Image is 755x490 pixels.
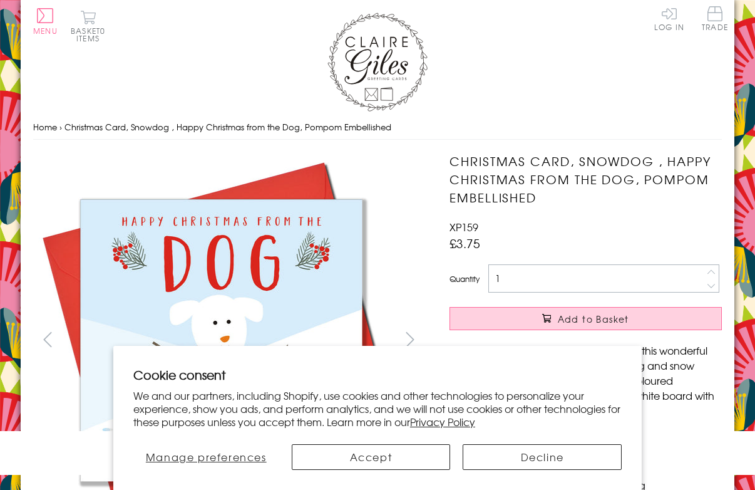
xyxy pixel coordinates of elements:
[33,25,58,36] span: Menu
[327,13,428,112] img: Claire Giles Greetings Cards
[558,313,629,325] span: Add to Basket
[33,8,58,34] button: Menu
[33,115,722,140] nav: breadcrumbs
[449,234,480,252] span: £3.75
[463,444,622,470] button: Decline
[654,6,684,31] a: Log In
[64,121,391,133] span: Christmas Card, Snowdog , Happy Christmas from the Dog, Pompom Embellished
[702,6,728,31] span: Trade
[133,444,279,470] button: Manage preferences
[71,10,105,42] button: Basket0 items
[76,25,105,44] span: 0 items
[396,325,424,353] button: next
[449,307,722,330] button: Add to Basket
[702,6,728,33] a: Trade
[33,121,57,133] a: Home
[133,389,622,428] p: We and our partners, including Shopify, use cookies and other technologies to personalize your ex...
[133,366,622,383] h2: Cookie consent
[449,219,478,234] span: XP159
[449,343,722,418] p: Say Happy Christmas from the Dog with this wonderful modern Christmas with a lovely snowdog and s...
[33,325,61,353] button: prev
[292,444,451,470] button: Accept
[449,152,722,206] h1: Christmas Card, Snowdog , Happy Christmas from the Dog, Pompom Embellished
[146,449,267,464] span: Manage preferences
[449,273,480,284] label: Quantity
[410,414,475,429] a: Privacy Policy
[59,121,62,133] span: ›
